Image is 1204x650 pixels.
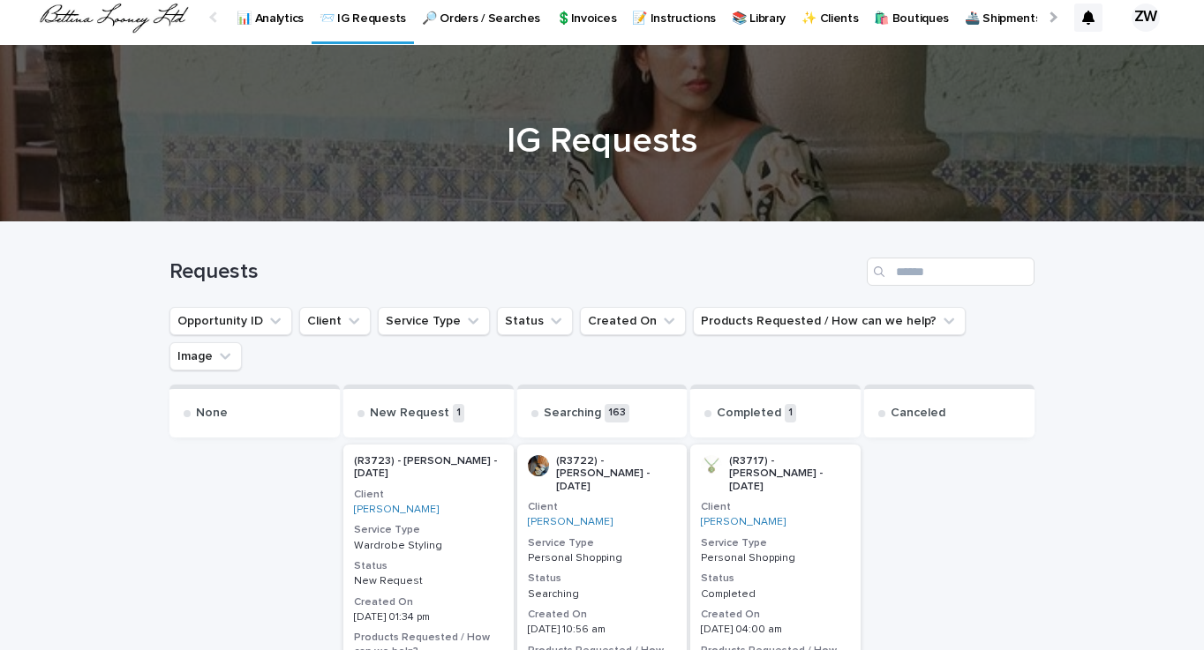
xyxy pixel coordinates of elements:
p: New Request [354,575,503,587]
h1: Requests [169,259,860,285]
p: Canceled [891,406,945,421]
p: Personal Shopping [528,552,677,564]
p: Completed [717,406,781,421]
a: [PERSON_NAME] [701,516,786,528]
button: Created On [580,307,686,335]
p: Searching [528,588,677,601]
button: Service Type [378,307,490,335]
p: 1 [785,404,796,422]
p: Wardrobe Styling [354,540,503,552]
h3: Created On [528,608,677,622]
p: 163 [605,404,629,422]
p: Personal Shopping [701,552,850,564]
p: (R3723) - [PERSON_NAME] - [DATE] [354,455,503,481]
button: Status [497,307,573,335]
h1: IG Requests [169,120,1035,162]
h3: Client [528,500,677,514]
p: New Request [370,406,449,421]
a: [PERSON_NAME] [528,516,613,528]
h3: Client [701,500,850,514]
p: [DATE] 04:00 am [701,624,850,636]
p: (R3717) - [PERSON_NAME] - [DATE] [729,455,850,493]
h3: Service Type [354,523,503,537]
button: Client [299,307,371,335]
button: Opportunity ID [169,307,292,335]
button: Products Requested / How can we help? [693,307,966,335]
a: [PERSON_NAME] [354,504,439,516]
p: [DATE] 01:34 pm [354,611,503,624]
p: 1 [453,404,464,422]
p: Completed [701,588,850,601]
h3: Service Type [701,536,850,550]
h3: Service Type [528,536,677,550]
input: Search [867,258,1035,286]
div: ZW [1132,4,1160,32]
h3: Status [354,559,503,573]
h3: Created On [354,595,503,609]
h3: Status [701,572,850,586]
p: None [196,406,228,421]
h3: Created On [701,608,850,622]
p: Searching [544,406,601,421]
h3: Client [354,488,503,502]
p: (R3722) - [PERSON_NAME] - [DATE] [556,455,677,493]
button: Image [169,342,242,370]
p: [DATE] 10:56 am [528,624,677,636]
h3: Status [528,572,677,586]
